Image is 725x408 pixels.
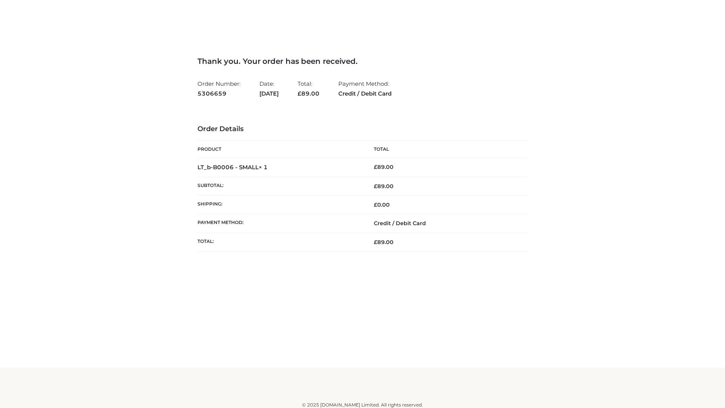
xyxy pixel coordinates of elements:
span: £ [374,201,377,208]
strong: × 1 [259,164,268,171]
strong: [DATE] [259,89,279,99]
th: Shipping: [197,196,362,214]
bdi: 0.00 [374,201,390,208]
th: Total [362,141,528,158]
span: £ [374,183,377,190]
td: Credit / Debit Card [362,214,528,233]
strong: Credit / Debit Card [338,89,392,99]
th: Total: [197,233,362,251]
span: £ [298,90,301,97]
span: £ [374,239,377,246]
span: 89.00 [374,239,393,246]
li: Payment Method: [338,77,392,100]
strong: 5306659 [197,89,241,99]
th: Product [197,141,362,158]
span: 89.00 [374,183,393,190]
li: Order Number: [197,77,241,100]
li: Date: [259,77,279,100]
h3: Order Details [197,125,528,133]
th: Subtotal: [197,177,362,195]
h3: Thank you. Your order has been received. [197,57,528,66]
span: £ [374,164,377,170]
strong: LT_b-B0006 - SMALL [197,164,268,171]
li: Total: [298,77,319,100]
span: 89.00 [298,90,319,97]
bdi: 89.00 [374,164,393,170]
th: Payment method: [197,214,362,233]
